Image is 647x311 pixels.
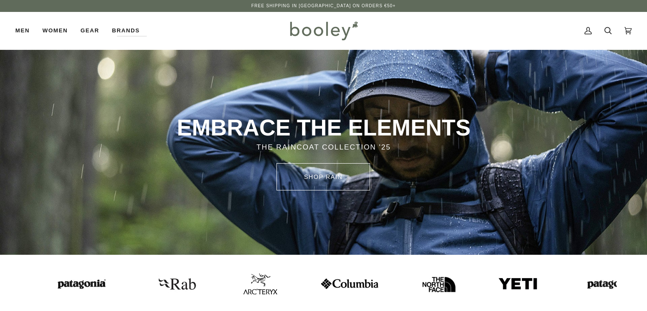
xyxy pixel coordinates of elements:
[286,18,361,43] img: Booley
[36,12,74,49] a: Women
[15,26,30,35] span: Men
[80,26,99,35] span: Gear
[133,142,514,153] p: THE RAINCOAT COLLECTION '25
[251,3,396,9] p: Free Shipping in [GEOGRAPHIC_DATA] on Orders €50+
[276,163,370,190] a: SHOP rain
[105,12,146,49] a: Brands
[133,114,514,142] p: EMBRACE THE ELEMENTS
[112,26,140,35] span: Brands
[15,12,36,49] a: Men
[74,12,105,49] a: Gear
[43,26,68,35] span: Women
